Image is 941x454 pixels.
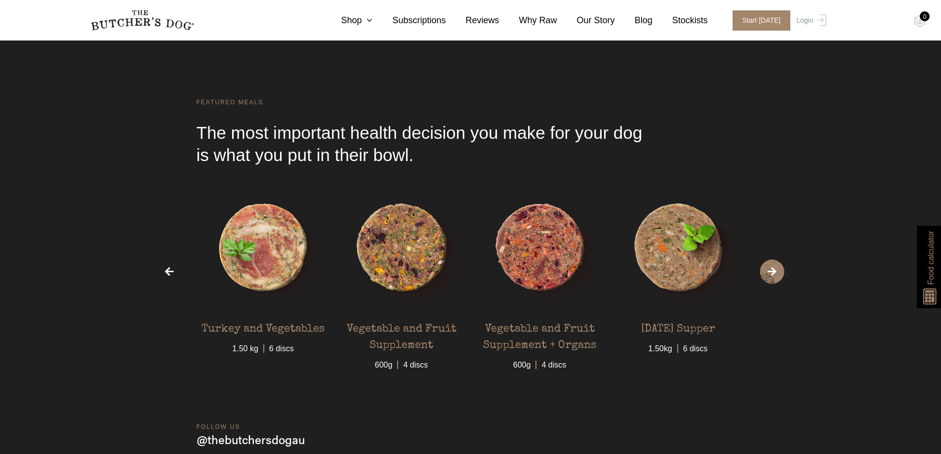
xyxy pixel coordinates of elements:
[653,14,708,27] a: Stockists
[446,14,499,27] a: Reviews
[197,431,305,448] h3: thebutchersdogau
[499,14,557,27] a: Why Raw
[535,354,571,371] span: 4 discs
[370,354,398,371] span: 600g
[760,259,784,284] span: Next
[920,11,930,21] div: 0
[372,14,446,27] a: Subscriptions
[263,338,299,355] span: 6 discs
[615,14,653,27] a: Blog
[157,259,182,284] span: Previous
[925,231,937,285] span: Food calculator
[508,354,536,371] span: 600g
[612,181,745,314] img: TBD_Sunday-Supper-1.png
[197,422,745,431] div: follow us
[202,314,325,338] div: Turkey and Vegetables
[644,338,677,355] span: 1.50kg
[227,338,263,355] span: 1.50 kg
[397,354,433,371] span: 4 discs
[473,314,607,354] div: Vegetable and Fruit Supplement + Organs
[473,181,607,314] img: TBD_Veg-Fruit-Sup-with-Organs-1.png
[914,15,926,28] img: TBD_Cart-Empty.png
[197,181,330,314] img: TBD_Turkey-and-Veg-1.png
[335,181,468,314] img: TBD_Veg-and-Fruit-Sup-1.png
[321,14,372,27] a: Shop
[794,10,826,31] a: Login
[677,338,713,355] span: 6 discs
[641,314,715,338] div: [DATE] Supper
[723,10,794,31] a: Start [DATE]
[733,10,791,31] span: Start [DATE]
[197,98,745,107] div: FEATURED MEALS
[557,14,615,27] a: Our Story
[197,107,745,181] div: The most important health decision you make for your dog is what you put in their bowl.
[335,314,468,354] div: Vegetable and Fruit Supplement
